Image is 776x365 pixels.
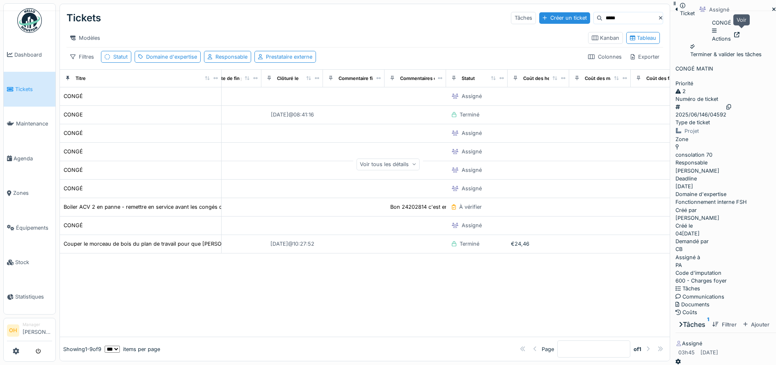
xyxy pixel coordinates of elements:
div: consolation 70 [675,151,712,159]
a: OH Manager[PERSON_NAME] [7,322,52,341]
div: 04[DATE] [675,230,700,237]
div: Filtres [66,51,98,63]
div: Statut [113,53,128,61]
span: Statistiques [15,293,52,301]
div: Assigné [462,129,482,137]
div: Numéro de ticket [675,95,776,103]
span: Zones [13,189,52,197]
div: CONGE [64,111,83,119]
div: Tâches [675,285,776,292]
sup: 1 [707,319,709,329]
div: Assigné [709,6,729,14]
div: Créé par [675,206,776,214]
div: Colonnes [584,51,625,63]
a: Agenda [4,141,55,176]
div: Tickets [66,7,101,29]
div: Type de ticket [675,119,776,126]
div: Clôturé le [277,75,299,82]
div: Tâches [679,319,709,329]
div: [DATE] [700,349,718,356]
div: Tableau [630,34,656,42]
div: CB [675,245,682,253]
div: Deadline [675,175,776,182]
div: Bon 24202814 c'est en ordre , pressostat gaz d... [390,203,515,211]
div: Assigné [462,185,482,192]
div: Assigné [462,166,482,174]
div: CONGÉ [64,129,83,137]
div: Domaine d'expertise [146,53,197,61]
div: Kanban [592,34,619,42]
div: Voir [733,14,750,25]
div: Assigné [675,340,776,347]
div: Showing 1 - 9 of 9 [63,345,101,353]
div: À vérifier [459,203,482,211]
div: Commentaire final [339,75,379,82]
div: CONGÉ [64,148,83,155]
div: Commentaires de clôture des tâches [400,75,483,82]
span: Maintenance [16,120,52,128]
span: Stock [15,258,52,266]
div: Projet [684,127,699,135]
div: [DATE] @ 10:27:52 [270,240,314,248]
div: Terminer & valider les tâches [690,43,762,58]
div: Tâches [511,12,536,24]
div: €24,46 [511,240,566,248]
div: Exporter [627,51,663,63]
div: Assigné [462,148,482,155]
div: 600 - Charges foyer [675,269,776,285]
div: Domaine d'expertise [675,190,776,198]
span: Équipements [16,224,52,232]
div: CONGÉ [64,166,83,174]
div: Assigné [462,221,482,229]
div: CONGÉ [64,92,83,100]
div: Code d'imputation [675,269,776,277]
div: Responsable [215,53,247,61]
strong: of 1 [634,345,641,353]
div: Actions [712,27,731,43]
div: [DATE] @ 08:41:16 [271,111,314,119]
div: CONGÉ [64,221,83,229]
div: Boiler ACV 2 en panne - remettre en service avant les congés de fin d'année svp [64,203,266,211]
div: Fonctionnement interne FSH [675,190,776,206]
div: Titre [76,75,86,82]
div: Page [542,345,554,353]
div: Coût des matériaux [585,75,628,82]
div: Manager [23,322,52,328]
div: Coût des factures externes [646,75,707,82]
div: Zone [675,135,776,143]
div: Prestataire externe [266,53,312,61]
a: Zones [4,176,55,210]
div: Coût des heures [523,75,560,82]
img: Badge_color-CXgf-gQk.svg [17,8,42,33]
a: Stock [4,245,55,279]
div: Communications [675,293,776,301]
div: Demandé par [675,237,776,245]
div: Filtrer [709,319,739,330]
div: Ticket [680,9,695,17]
p: CONGÉ MATIN [675,65,776,73]
div: [DATE] [675,182,693,190]
a: Tickets [4,72,55,106]
div: CONGÉ [64,185,83,192]
div: [PERSON_NAME] [675,206,776,222]
a: Statistiques [4,280,55,314]
div: 2025/06/146/04592 [675,111,726,119]
div: Couper le morceau de bois du plan de travail pour que [PERSON_NAME] ouvre la porte de son congela... [64,240,334,248]
div: Date de fin prévue [215,75,257,82]
span: Tickets [15,85,52,93]
div: Terminé [460,240,479,248]
li: [PERSON_NAME] [23,322,52,339]
a: Équipements [4,210,55,245]
div: Créé le [675,222,776,230]
a: Maintenance [4,107,55,141]
div: Ajouter [740,319,773,330]
div: Responsable [675,159,776,167]
div: [PERSON_NAME] [675,159,776,174]
div: Terminé [460,111,479,119]
div: Statut [462,75,475,82]
div: 2 [675,87,776,95]
div: Assigné à [675,253,776,261]
div: Coûts [675,308,776,316]
div: Priorité [675,80,776,87]
div: 03h45 [678,349,695,356]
